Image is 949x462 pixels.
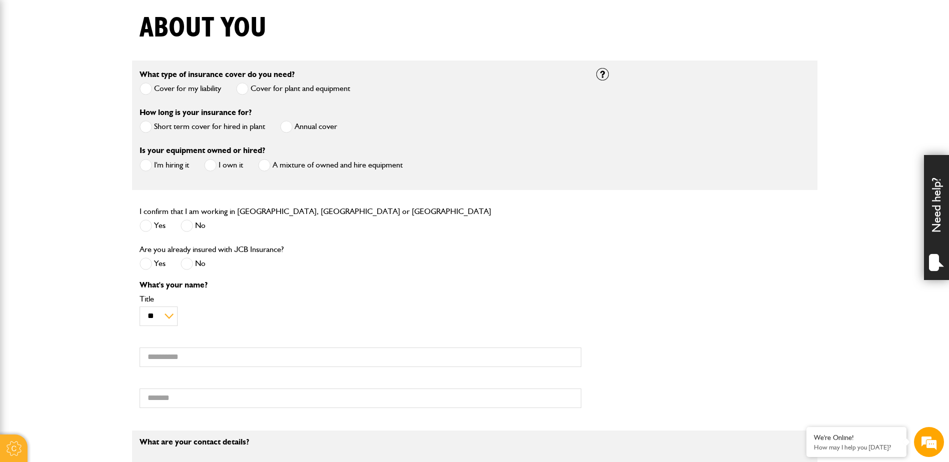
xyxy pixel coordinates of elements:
[140,438,581,446] p: What are your contact details?
[236,82,350,95] label: Cover for plant and equipment
[204,159,243,171] label: I own it
[140,11,267,45] h1: About you
[140,295,581,303] label: Title
[181,257,206,270] label: No
[814,443,899,451] p: How may I help you today?
[140,245,284,253] label: Are you already insured with JCB Insurance?
[140,146,265,154] label: Is your equipment owned or hired?
[181,219,206,232] label: No
[140,120,265,133] label: Short term cover for hired in plant
[140,257,166,270] label: Yes
[140,82,221,95] label: Cover for my liability
[140,70,295,78] label: What type of insurance cover do you need?
[140,219,166,232] label: Yes
[140,159,189,171] label: I'm hiring it
[814,433,899,442] div: We're Online!
[140,281,581,289] p: What's your name?
[140,108,252,116] label: How long is your insurance for?
[258,159,403,171] label: A mixture of owned and hire equipment
[140,207,491,215] label: I confirm that I am working in [GEOGRAPHIC_DATA], [GEOGRAPHIC_DATA] or [GEOGRAPHIC_DATA]
[924,155,949,280] div: Need help?
[280,120,337,133] label: Annual cover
